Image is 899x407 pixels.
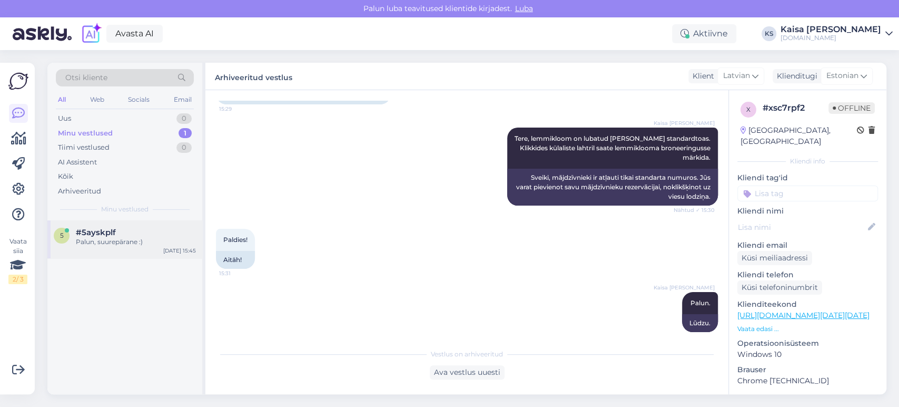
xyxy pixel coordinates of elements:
div: [DATE] 15:45 [163,247,196,255]
div: Kaisa [PERSON_NAME] [781,25,881,34]
div: [GEOGRAPHIC_DATA], [GEOGRAPHIC_DATA] [740,125,857,147]
div: Palun, suurepärane :) [76,237,196,247]
span: Estonian [826,70,858,82]
div: Minu vestlused [58,128,113,139]
div: Tiimi vestlused [58,142,110,153]
div: AI Assistent [58,157,97,168]
div: Sveiki, mājdzīvnieki ir atļauti tikai standarta numuros. Jūs varat pievienot savu mājdzīvnieku re... [507,169,718,206]
span: Luba [512,4,536,13]
p: Brauser [737,364,878,375]
span: #5ayskplf [76,228,116,237]
p: Kliendi email [737,240,878,251]
img: explore-ai [80,23,102,45]
div: Kliendi info [737,157,878,166]
span: Kaisa [PERSON_NAME] [654,119,715,127]
div: All [56,93,68,106]
div: KS [762,26,776,41]
span: Nähtud ✓ 15:31 [675,333,715,341]
span: Minu vestlused [101,205,149,214]
p: Klienditeekond [737,299,878,310]
div: Klient [688,71,714,82]
label: Arhiveeritud vestlus [215,69,292,83]
p: Kliendi telefon [737,269,878,280]
span: x [746,105,750,113]
p: Kliendi nimi [737,206,878,217]
p: Windows 10 [737,349,878,360]
div: Lūdzu. [682,314,718,332]
div: Web [88,93,106,106]
span: Palun. [690,299,710,307]
a: Kaisa [PERSON_NAME][DOMAIN_NAME] [781,25,893,42]
input: Lisa tag [737,186,878,201]
div: 0 [176,142,192,153]
span: Offline [828,102,875,114]
span: Latvian [723,70,750,82]
div: 0 [176,113,192,124]
span: Nähtud ✓ 15:30 [674,206,715,214]
div: 2 / 3 [8,275,27,284]
p: Chrome [TECHNICAL_ID] [737,375,878,386]
span: Otsi kliente [65,72,107,83]
div: Uus [58,113,71,124]
input: Lisa nimi [738,221,866,233]
span: Paldies! [223,236,248,244]
img: Askly Logo [8,71,28,91]
div: Email [172,93,194,106]
div: Vaata siia [8,237,27,284]
a: [URL][DOMAIN_NAME][DATE][DATE] [737,311,870,320]
div: Aktiivne [672,24,736,43]
p: Kliendi tag'id [737,172,878,183]
div: Küsi telefoninumbrit [737,280,822,295]
span: 15:29 [219,105,259,113]
p: Operatsioonisüsteem [737,338,878,349]
span: Kaisa [PERSON_NAME] [654,284,715,292]
div: 1 [179,128,192,139]
div: Arhiveeritud [58,186,101,197]
span: 15:31 [219,269,259,277]
div: Aitäh! [216,251,255,269]
div: # xsc7rpf2 [763,102,828,114]
div: [DOMAIN_NAME] [781,34,881,42]
p: Vaata edasi ... [737,324,878,334]
span: Vestlus on arhiveeritud [431,350,503,359]
div: Ava vestlus uuesti [430,365,505,380]
div: Klienditugi [773,71,817,82]
span: Tere, lemmikloom on lubatud [PERSON_NAME] standardtoas. Klikkides külaliste lahtril saate lemmikl... [515,134,712,161]
div: Socials [126,93,152,106]
span: 5 [60,231,64,239]
a: Avasta AI [106,25,163,43]
div: Küsi meiliaadressi [737,251,812,265]
div: Kõik [58,171,73,182]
